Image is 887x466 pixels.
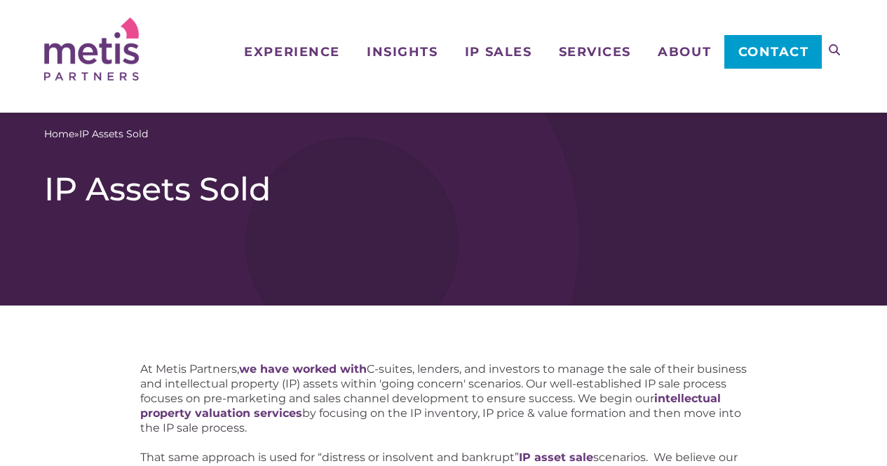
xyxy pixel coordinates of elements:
a: Contact [724,35,822,69]
span: IP Assets Sold [79,127,148,142]
p: At Metis Partners, C-suites, lenders, and investors to manage the sale of their business and inte... [140,362,747,435]
h1: IP Assets Sold [44,170,843,209]
a: IP asset sale [519,451,593,464]
span: Experience [244,46,339,58]
span: Insights [367,46,438,58]
img: Metis Partners [44,18,139,81]
a: Home [44,127,74,142]
span: Services [559,46,631,58]
span: IP Sales [465,46,531,58]
a: we have worked with [239,362,367,376]
span: » [44,127,148,142]
span: About [658,46,711,58]
span: Contact [738,46,809,58]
